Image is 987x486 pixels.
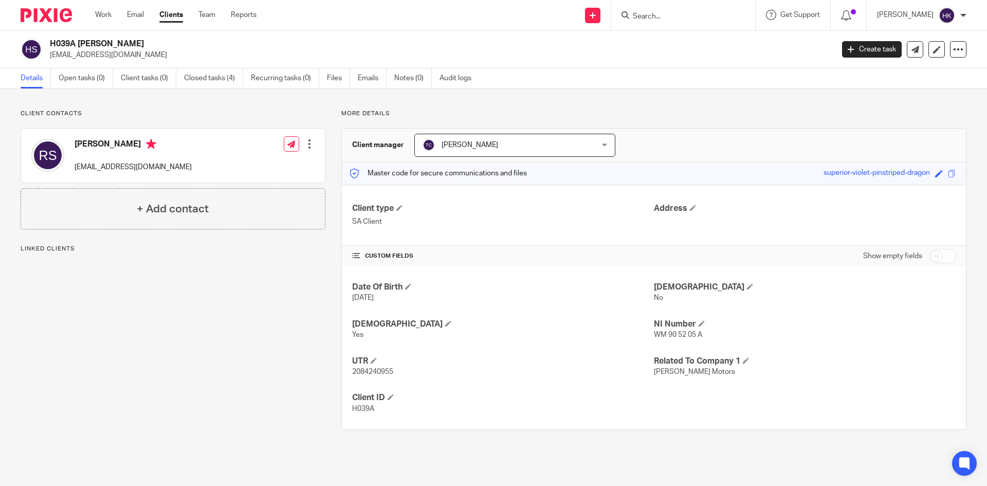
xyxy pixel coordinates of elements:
a: Recurring tasks (0) [251,68,319,88]
span: [PERSON_NAME] Motors [654,368,735,375]
a: Client tasks (0) [121,68,176,88]
span: [DATE] [352,294,374,301]
a: Clients [159,10,183,20]
a: Notes (0) [394,68,432,88]
img: svg%3E [939,7,955,24]
h4: [PERSON_NAME] [75,139,192,152]
p: [EMAIL_ADDRESS][DOMAIN_NAME] [75,162,192,172]
a: Create task [842,41,902,58]
p: [EMAIL_ADDRESS][DOMAIN_NAME] [50,50,827,60]
h4: Client ID [352,392,654,403]
h4: + Add contact [137,201,209,217]
h4: [DEMOGRAPHIC_DATA] [654,282,956,293]
p: SA Client [352,217,654,227]
i: Primary [146,139,156,149]
a: Emails [358,68,387,88]
img: svg%3E [423,139,435,151]
span: No [654,294,663,301]
p: Master code for secure communications and files [350,168,527,178]
span: 2084240955 [352,368,393,375]
a: Team [198,10,215,20]
p: More details [341,110,966,118]
span: H039A [352,405,374,412]
h4: Related To Company 1 [654,356,956,367]
a: Closed tasks (4) [184,68,243,88]
span: [PERSON_NAME] [442,141,498,149]
a: Work [95,10,112,20]
label: Show empty fields [863,251,922,261]
img: svg%3E [31,139,64,172]
h2: H039A [PERSON_NAME] [50,39,671,49]
img: svg%3E [21,39,42,60]
h4: Client type [352,203,654,214]
h4: Date Of Birth [352,282,654,293]
h3: Client manager [352,140,404,150]
h4: Address [654,203,956,214]
p: [PERSON_NAME] [877,10,934,20]
p: Linked clients [21,245,325,253]
span: Yes [352,331,363,338]
a: Reports [231,10,257,20]
h4: NI Number [654,319,956,330]
span: Get Support [780,11,820,19]
h4: UTR [352,356,654,367]
a: Files [327,68,350,88]
a: Open tasks (0) [59,68,113,88]
img: Pixie [21,8,72,22]
a: Email [127,10,144,20]
h4: [DEMOGRAPHIC_DATA] [352,319,654,330]
a: Audit logs [440,68,479,88]
span: WM 90 52 05 A [654,331,702,338]
p: Client contacts [21,110,325,118]
div: superior-violet-pinstriped-dragon [824,168,930,179]
input: Search [632,12,724,22]
h4: CUSTOM FIELDS [352,252,654,260]
a: Details [21,68,51,88]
